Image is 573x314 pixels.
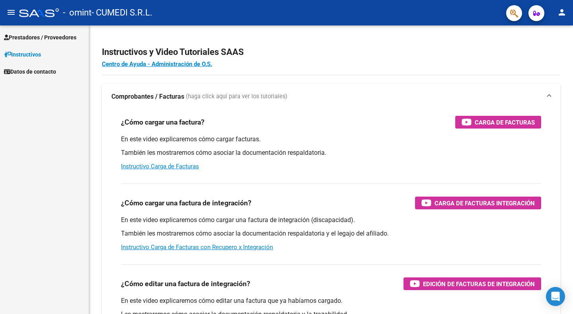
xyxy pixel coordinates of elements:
[121,148,541,157] p: También les mostraremos cómo asociar la documentación respaldatoria.
[111,92,184,101] strong: Comprobantes / Facturas
[475,117,535,127] span: Carga de Facturas
[63,4,92,21] span: - omint
[102,60,212,68] a: Centro de Ayuda - Administración de O.S.
[435,198,535,208] span: Carga de Facturas Integración
[121,216,541,224] p: En este video explicaremos cómo cargar una factura de integración (discapacidad).
[121,278,250,289] h3: ¿Cómo editar una factura de integración?
[121,296,541,305] p: En este video explicaremos cómo editar una factura que ya habíamos cargado.
[92,4,152,21] span: - CUMEDI S.R.L.
[423,279,535,289] span: Edición de Facturas de integración
[102,45,560,60] h2: Instructivos y Video Tutoriales SAAS
[121,229,541,238] p: También les mostraremos cómo asociar la documentación respaldatoria y el legajo del afiliado.
[121,244,273,251] a: Instructivo Carga de Facturas con Recupero x Integración
[4,67,56,76] span: Datos de contacto
[6,8,16,17] mat-icon: menu
[546,287,565,306] div: Open Intercom Messenger
[415,197,541,209] button: Carga de Facturas Integración
[557,8,567,17] mat-icon: person
[4,50,41,59] span: Instructivos
[121,117,205,128] h3: ¿Cómo cargar una factura?
[186,92,287,101] span: (haga click aquí para ver los tutoriales)
[102,84,560,109] mat-expansion-panel-header: Comprobantes / Facturas (haga click aquí para ver los tutoriales)
[403,277,541,290] button: Edición de Facturas de integración
[121,163,199,170] a: Instructivo Carga de Facturas
[121,135,541,144] p: En este video explicaremos cómo cargar facturas.
[4,33,76,42] span: Prestadores / Proveedores
[455,116,541,129] button: Carga de Facturas
[121,197,251,209] h3: ¿Cómo cargar una factura de integración?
